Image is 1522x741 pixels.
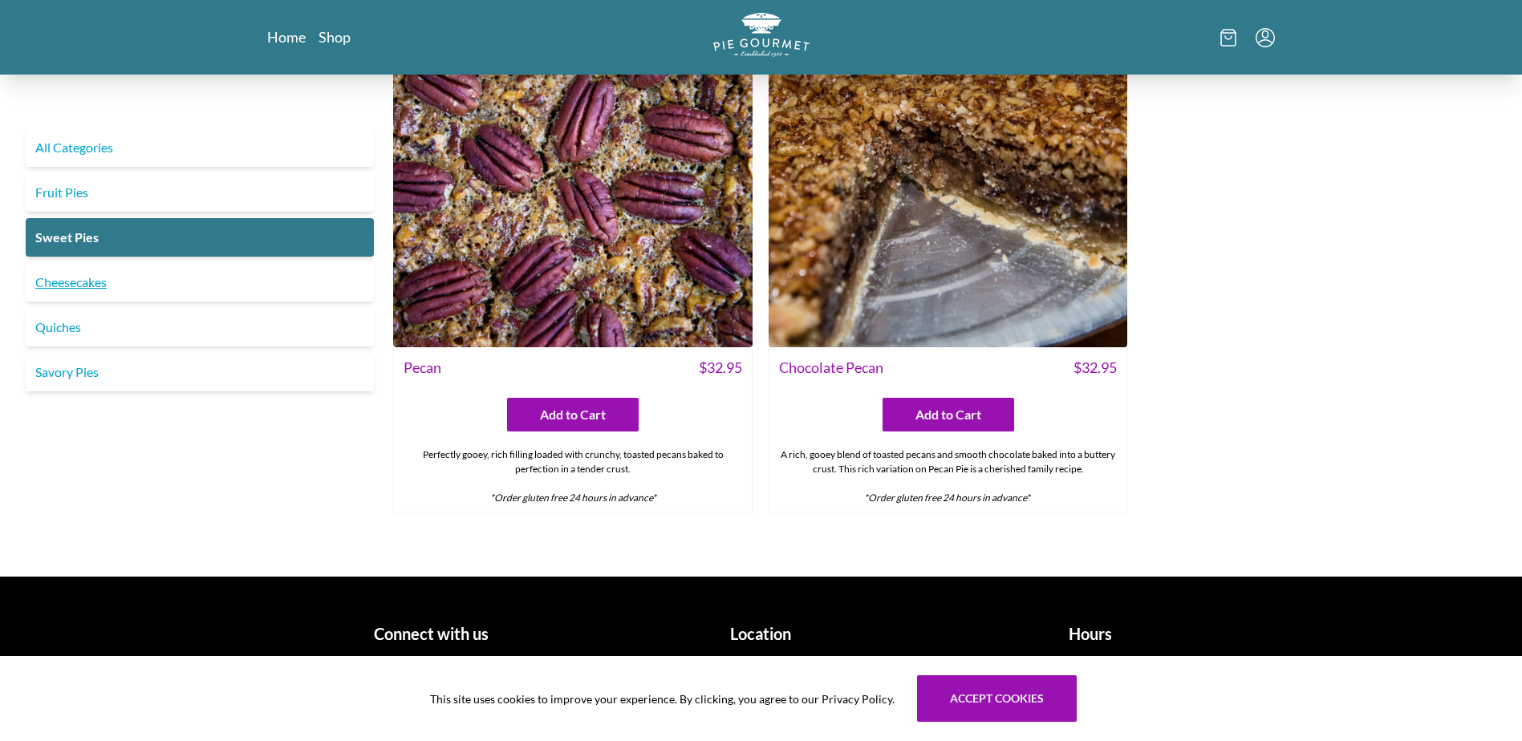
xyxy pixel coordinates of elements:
div: A rich, gooey blend of toasted pecans and smooth chocolate baked into a buttery crust. This rich ... [769,441,1127,512]
span: Add to Cart [915,405,981,424]
a: Sweet Pies [26,218,374,257]
em: *Order gluten free 24 hours in advance* [864,492,1030,504]
img: logo [713,13,810,57]
h1: Connect with us [274,622,591,646]
a: Home [267,27,306,47]
a: Cheesecakes [26,263,374,302]
a: Shop [319,27,351,47]
a: Quiches [26,308,374,346]
span: $ 32.95 [699,357,742,379]
span: Add to Cart [540,405,606,424]
h1: Hours [932,622,1249,646]
a: Savory Pies [26,353,374,391]
button: Add to Cart [883,398,1014,431]
a: All Categories [26,128,374,167]
button: Accept cookies [917,675,1077,722]
h1: Location [603,622,919,646]
span: $ 32.95 [1074,357,1117,379]
a: Fruit Pies [26,173,374,212]
button: Add to Cart [507,398,639,431]
div: Perfectly gooey, rich filling loaded with crunchy, toasted pecans baked to perfection in a tender... [394,441,752,512]
a: Logo [713,13,810,62]
em: *Order gluten free 24 hours in advance* [490,492,656,504]
span: This site uses cookies to improve your experience. By clicking, you agree to our Privacy Policy. [430,690,895,707]
span: Pecan [404,357,441,379]
span: Chocolate Pecan [779,357,883,379]
button: Menu [1256,28,1275,47]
